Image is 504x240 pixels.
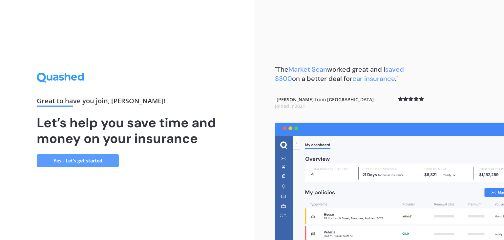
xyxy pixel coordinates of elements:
[275,65,404,83] span: saved $300
[352,74,395,83] span: car insurance
[37,115,219,146] h1: Let’s help you save time and money on your insurance
[275,123,504,240] img: dashboard.webp
[275,103,305,109] span: Joined in 2021
[37,154,119,167] a: Yes - Let’s get started
[275,96,374,109] b: - [PERSON_NAME] from [GEOGRAPHIC_DATA]
[275,65,404,83] b: "The worked great and I on a better deal for ."
[37,98,219,107] div: Great to have you join , [PERSON_NAME] !
[288,65,327,74] span: Market Scan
